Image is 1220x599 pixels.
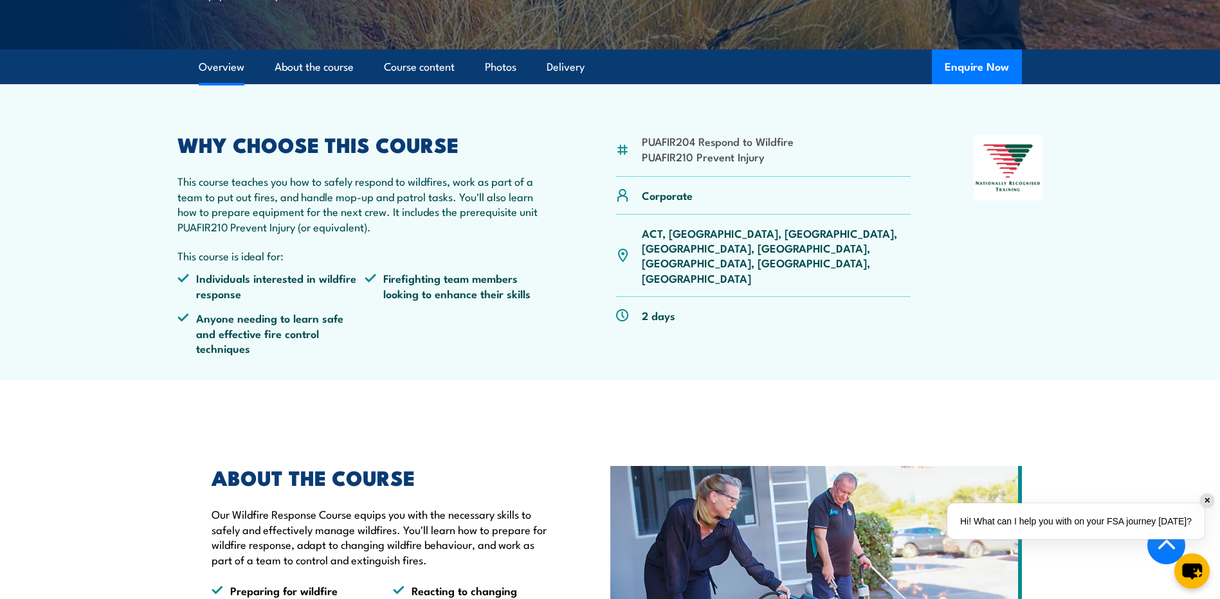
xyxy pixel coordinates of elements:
p: Our Wildfire Response Course equips you with the necessary skills to safely and effectively manag... [212,506,551,567]
a: Delivery [547,50,585,84]
a: Photos [485,50,516,84]
button: chat-button [1174,553,1210,589]
div: ✕ [1200,494,1214,508]
p: Corporate [642,188,693,202]
h2: ABOUT THE COURSE [212,468,551,486]
a: Overview [199,50,244,84]
div: Hi! What can I help you with on your FSA journey [DATE]? [947,503,1205,539]
li: PUAFIR210 Prevent Injury [642,149,794,164]
p: This course is ideal for: [178,248,553,263]
a: About the course [275,50,354,84]
p: ACT, [GEOGRAPHIC_DATA], [GEOGRAPHIC_DATA], [GEOGRAPHIC_DATA], [GEOGRAPHIC_DATA], [GEOGRAPHIC_DATA... [642,226,911,286]
li: Anyone needing to learn safe and effective fire control techniques [178,310,365,355]
img: Nationally Recognised Training logo. [974,135,1043,201]
h2: WHY CHOOSE THIS COURSE [178,135,553,153]
li: PUAFIR204 Respond to Wildfire [642,134,794,148]
a: Course content [384,50,455,84]
p: This course teaches you how to safely respond to wildfires, work as part of a team to put out fir... [178,174,553,234]
p: 2 days [642,308,675,323]
button: Enquire Now [932,49,1022,84]
li: Individuals interested in wildfire response [178,271,365,301]
li: Firefighting team members looking to enhance their skills [365,271,552,301]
